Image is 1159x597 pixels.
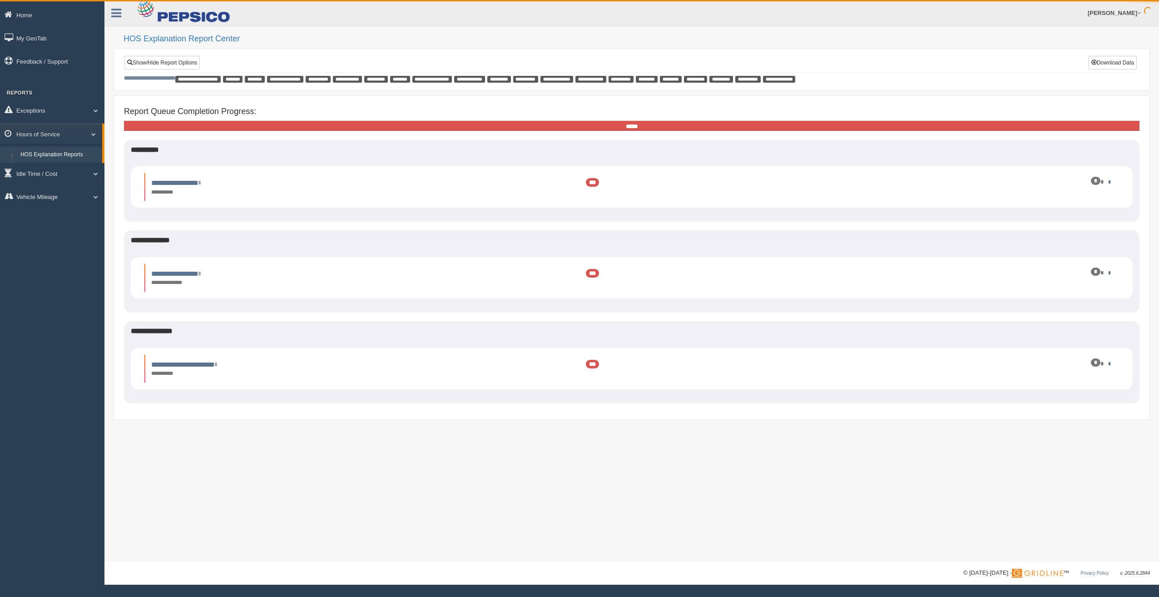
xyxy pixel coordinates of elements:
[124,56,200,70] a: Show/Hide Report Options
[144,264,1119,292] li: Expand
[124,35,1150,44] h2: HOS Explanation Report Center
[124,107,1139,116] h4: Report Queue Completion Progress:
[1120,571,1150,576] span: v. 2025.6.2844
[16,147,102,163] a: HOS Explanation Reports
[1089,56,1137,70] button: Download Data
[1080,571,1109,576] a: Privacy Policy
[144,355,1119,383] li: Expand
[963,568,1150,578] div: © [DATE]-[DATE] - ™
[144,173,1119,201] li: Expand
[1012,569,1063,578] img: Gridline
